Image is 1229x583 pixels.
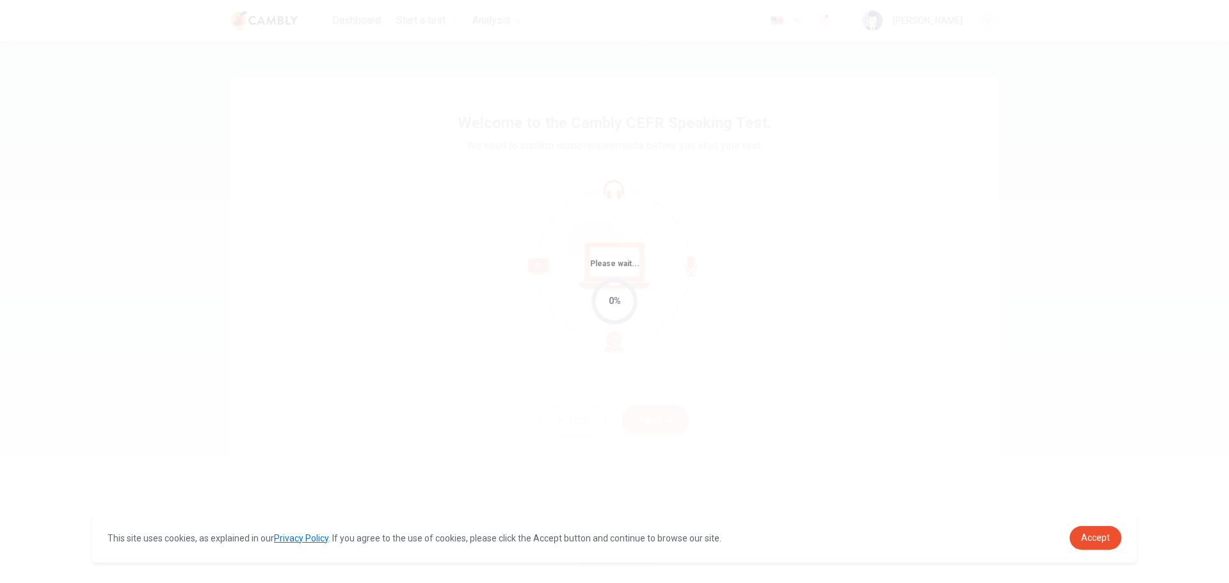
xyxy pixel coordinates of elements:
[1070,526,1121,550] a: dismiss cookie message
[108,533,721,543] span: This site uses cookies, as explained in our . If you agree to the use of cookies, please click th...
[274,533,328,543] a: Privacy Policy
[92,513,1137,563] div: cookieconsent
[590,259,639,268] span: Please wait...
[1081,532,1110,543] span: Accept
[609,294,621,308] div: 0%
